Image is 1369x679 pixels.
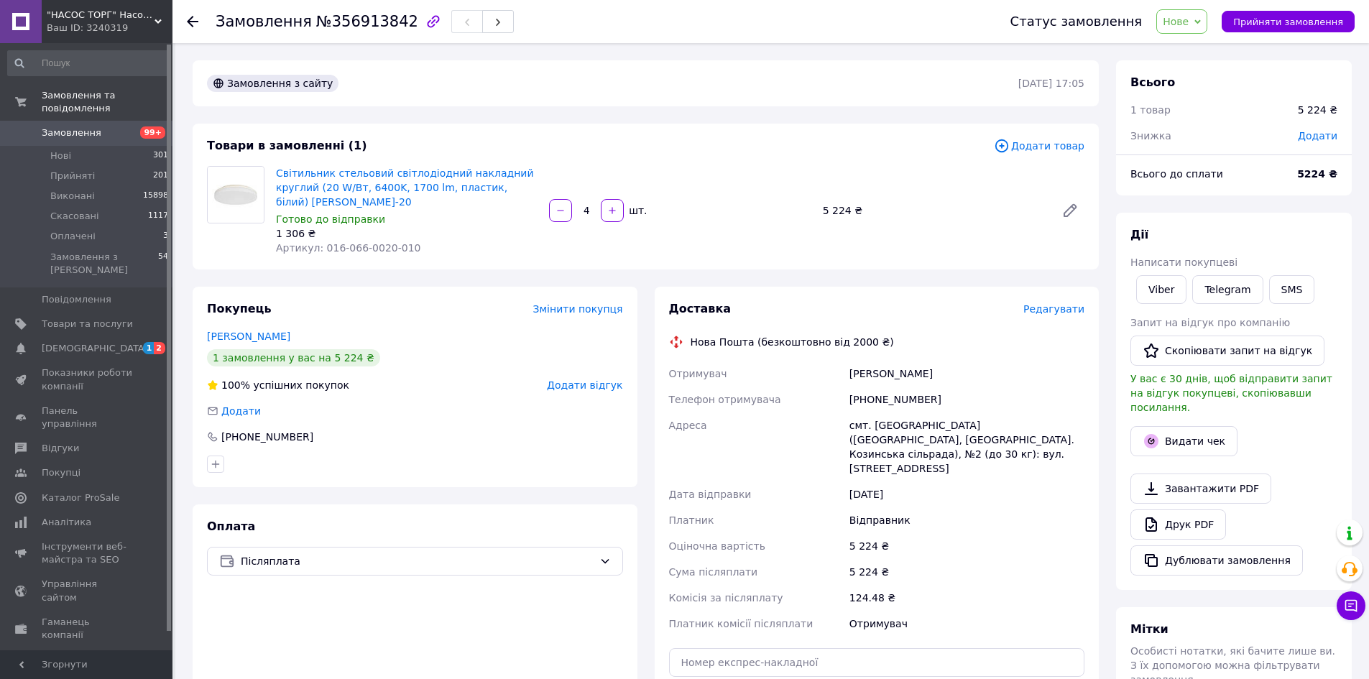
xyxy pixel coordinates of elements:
div: [PERSON_NAME] [847,361,1087,387]
div: [PHONE_NUMBER] [220,430,315,444]
div: [PHONE_NUMBER] [847,387,1087,412]
div: 5 224 ₴ [1298,103,1337,117]
div: 1 306 ₴ [276,226,538,241]
button: Скопіювати запит на відгук [1130,336,1324,366]
span: Отримувач [669,368,727,379]
span: Замовлення та повідомлення [42,89,172,115]
span: Післяплата [241,553,594,569]
img: Світильник стельовий світлодіодний накладний круглий (20 W/Вт, 6400K, 1700 lm, пластик, білий) AN... [208,167,264,223]
span: Написати покупцеві [1130,257,1237,268]
input: Номер експрес-накладної [669,648,1085,677]
div: Нова Пошта (безкоштовно від 2000 ₴) [687,335,898,349]
span: 99+ [140,126,165,139]
span: 3 [163,230,168,243]
div: Ваш ID: 3240319 [47,22,172,34]
span: Редагувати [1023,303,1084,315]
span: Замовлення з [PERSON_NAME] [50,251,158,277]
span: 1117 [148,210,168,223]
span: Оплата [207,519,255,533]
span: Дії [1130,228,1148,241]
button: Прийняти замовлення [1222,11,1355,32]
span: Покупці [42,466,80,479]
span: Товари в замовленні (1) [207,139,367,152]
span: Додати відгук [547,379,622,391]
span: №356913842 [316,13,418,30]
div: 124.48 ₴ [847,585,1087,611]
a: Редагувати [1056,196,1084,225]
span: Гаманець компанії [42,616,133,642]
div: [DATE] [847,481,1087,507]
span: 1 [143,342,155,354]
span: Аналітика [42,516,91,529]
span: Додати [221,405,261,417]
span: Інструменти веб-майстра та SEO [42,540,133,566]
button: Чат з покупцем [1337,591,1365,620]
a: [PERSON_NAME] [207,331,290,342]
div: Відправник [847,507,1087,533]
span: 2 [154,342,165,354]
span: [DEMOGRAPHIC_DATA] [42,342,148,355]
span: 1 товар [1130,104,1171,116]
span: 201 [153,170,168,183]
a: Друк PDF [1130,509,1226,540]
div: шт. [625,203,648,218]
span: Оціночна вартість [669,540,765,552]
span: Сума післяплати [669,566,758,578]
span: Запит на відгук про компанію [1130,317,1290,328]
span: Покупець [207,302,272,315]
div: Замовлення з сайту [207,75,338,92]
span: Платник комісії післяплати [669,618,813,629]
div: 5 224 ₴ [847,533,1087,559]
span: Мітки [1130,622,1169,636]
span: Додати [1298,130,1337,142]
span: Прийняти замовлення [1233,17,1343,27]
span: Всього до сплати [1130,168,1223,180]
span: Адреса [669,420,707,431]
div: Статус замовлення [1010,14,1143,29]
div: смт. [GEOGRAPHIC_DATA] ([GEOGRAPHIC_DATA], [GEOGRAPHIC_DATA]. Козинська сільрада), №2 (до 30 кг):... [847,412,1087,481]
span: Всього [1130,75,1175,89]
time: [DATE] 17:05 [1018,78,1084,89]
span: Прийняті [50,170,95,183]
span: Нове [1163,16,1189,27]
span: Комісія за післяплату [669,592,783,604]
span: Змінити покупця [533,303,623,315]
span: Каталог ProSale [42,491,119,504]
div: 5 224 ₴ [847,559,1087,585]
a: Завантажити PDF [1130,474,1271,504]
span: Панель управління [42,405,133,430]
span: 15898 [143,190,168,203]
span: Показники роботи компанії [42,366,133,392]
button: SMS [1269,275,1315,304]
div: 1 замовлення у вас на 5 224 ₴ [207,349,380,366]
span: Управління сайтом [42,578,133,604]
span: 100% [221,379,250,391]
span: Дата відправки [669,489,752,500]
span: У вас є 30 днів, щоб відправити запит на відгук покупцеві, скопіювавши посилання. [1130,373,1332,413]
span: Знижка [1130,130,1171,142]
div: Повернутися назад [187,14,198,29]
div: Отримувач [847,611,1087,637]
span: Оплачені [50,230,96,243]
span: Нові [50,149,71,162]
span: Готово до відправки [276,213,385,225]
input: Пошук [7,50,170,76]
span: Додати товар [994,138,1084,154]
span: "НАСОС ТОРГ" Насосне обладнання, інструменти, освітлення [47,9,155,22]
div: успішних покупок [207,378,349,392]
span: Відгуки [42,442,79,455]
span: Скасовані [50,210,99,223]
button: Видати чек [1130,426,1237,456]
span: Платник [669,514,714,526]
a: Viber [1136,275,1186,304]
div: 5 224 ₴ [817,200,1050,221]
span: Доставка [669,302,732,315]
a: Telegram [1192,275,1263,304]
span: Замовлення [216,13,312,30]
span: Артикул: 016-066-0020-010 [276,242,421,254]
span: 54 [158,251,168,277]
button: Дублювати замовлення [1130,545,1303,576]
span: Повідомлення [42,293,111,306]
span: Товари та послуги [42,318,133,331]
a: Світильник стельовий світлодіодний накладний круглий (20 W/Вт, 6400K, 1700 lm, пластик, білий) [P... [276,167,534,208]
